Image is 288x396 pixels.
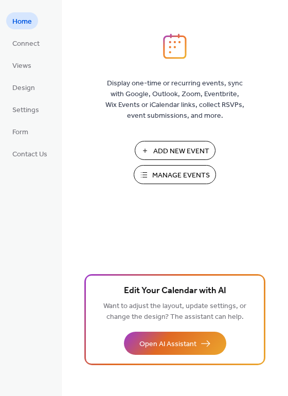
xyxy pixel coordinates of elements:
span: Connect [12,39,40,49]
span: Display one-time or recurring events, sync with Google, Outlook, Zoom, Eventbrite, Wix Events or ... [105,78,244,121]
span: Manage Events [152,170,210,181]
a: Contact Us [6,145,53,162]
span: Settings [12,105,39,116]
span: Open AI Assistant [139,339,196,350]
span: Edit Your Calendar with AI [124,284,226,298]
span: Design [12,83,35,94]
button: Manage Events [134,165,216,184]
button: Add New Event [135,141,215,160]
a: Design [6,79,41,96]
a: Connect [6,34,46,51]
span: Views [12,61,31,71]
img: logo_icon.svg [163,33,187,59]
span: Home [12,16,32,27]
span: Form [12,127,28,138]
a: Settings [6,101,45,118]
a: Views [6,57,38,74]
span: Want to adjust the layout, update settings, or change the design? The assistant can help. [103,299,246,324]
a: Form [6,123,34,140]
span: Contact Us [12,149,47,160]
a: Home [6,12,38,29]
span: Add New Event [153,146,209,157]
button: Open AI Assistant [124,332,226,355]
